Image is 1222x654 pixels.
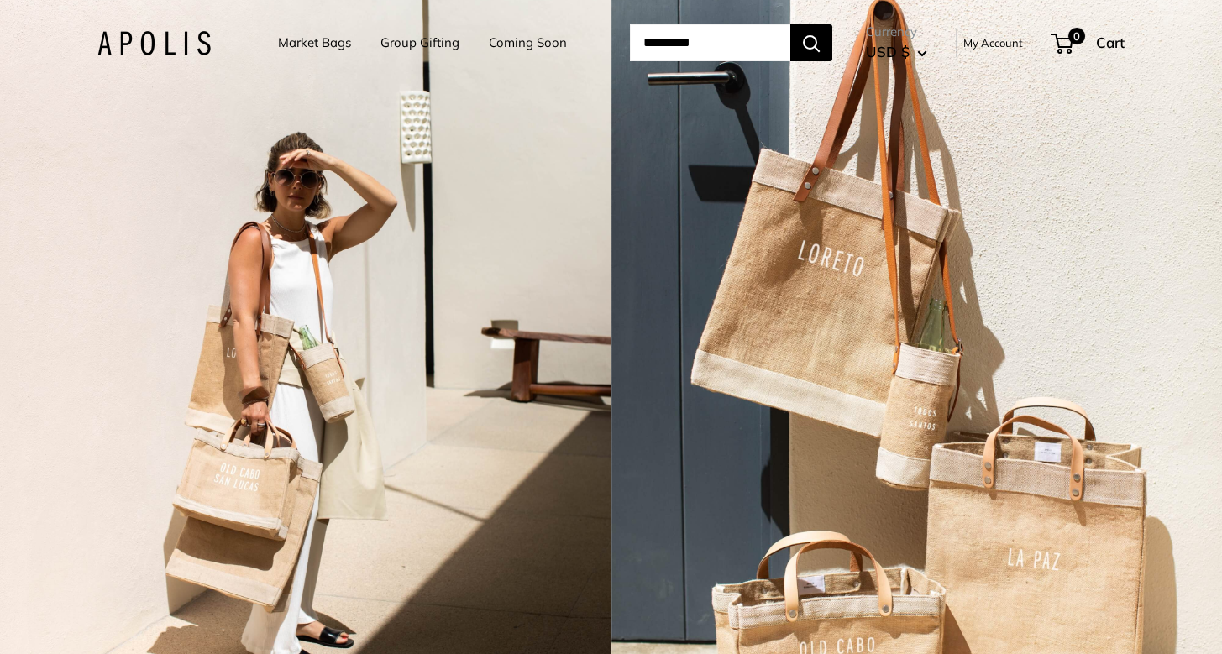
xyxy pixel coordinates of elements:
button: Search [790,24,832,61]
a: Market Bags [278,31,351,55]
span: USD $ [866,43,910,60]
a: 0 Cart [1052,29,1125,56]
input: Search... [630,24,790,61]
span: Currency [866,20,927,44]
a: My Account [963,33,1023,53]
span: Cart [1096,34,1125,51]
a: Coming Soon [489,31,567,55]
button: USD $ [866,39,927,65]
a: Group Gifting [380,31,459,55]
span: 0 [1068,28,1085,44]
img: Apolis [97,31,211,55]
